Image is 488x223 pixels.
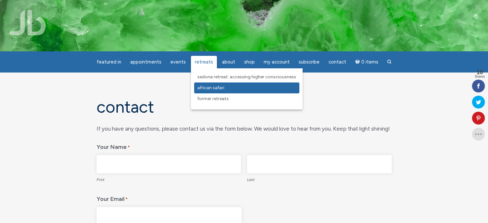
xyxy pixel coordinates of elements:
h1: Contact [97,98,392,116]
span: Events [170,59,186,65]
span: 10 [475,69,485,75]
span: About [222,59,235,65]
a: Events [167,56,190,68]
div: If you have any questions, please contact us via the form below. We would love to hear from you. ... [97,124,392,134]
label: First [97,173,241,185]
legend: Your Name [97,139,392,153]
span: African Safari [197,85,224,90]
label: Your Email [97,191,128,205]
span: Former Retreats [197,96,229,101]
span: Retreats [195,59,213,65]
label: Last [247,173,392,185]
a: Sedona Retreat: Accessing Higher Consciousness [194,72,299,82]
a: Former Retreats [194,93,299,104]
a: African Safari [194,82,299,93]
span: 0 items [361,60,378,64]
span: Sedona Retreat: Accessing Higher Consciousness [197,74,296,80]
a: About [218,56,239,68]
a: Subscribe [295,56,323,68]
a: featured in [93,56,125,68]
span: Contact [329,59,346,65]
a: My Account [260,56,294,68]
span: Shop [244,59,255,65]
a: Cart0 items [351,55,382,68]
a: Appointments [126,56,165,68]
a: Contact [325,56,350,68]
span: featured in [97,59,121,65]
span: My Account [264,59,290,65]
a: Shop [240,56,259,68]
span: Shares [475,75,485,78]
a: Retreats [191,56,217,68]
span: Subscribe [299,59,320,65]
img: Jamie Butler. The Everyday Medium [10,10,46,35]
span: Appointments [130,59,161,65]
i: Cart [355,59,361,65]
